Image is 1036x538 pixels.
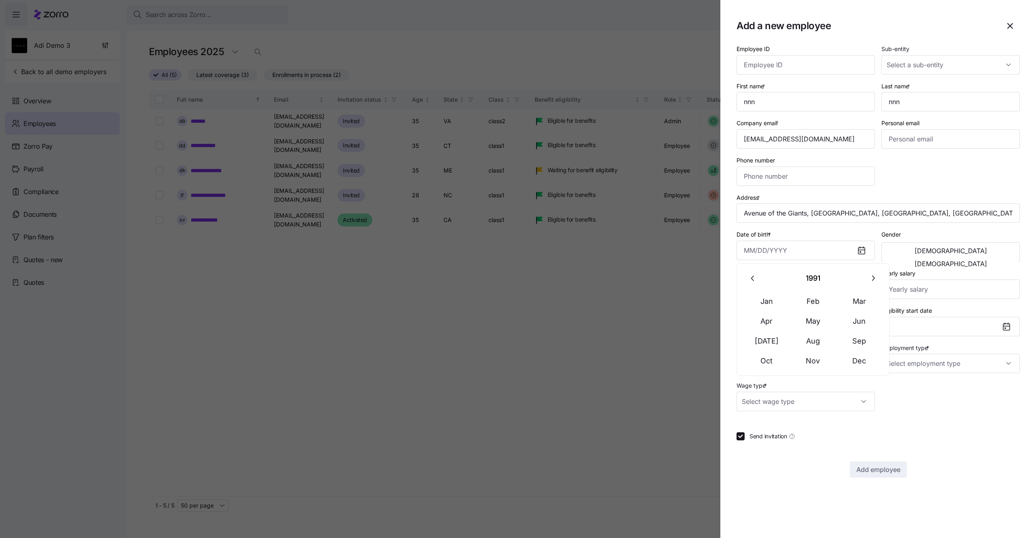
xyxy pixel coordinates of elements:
[737,156,775,165] label: Phone number
[881,82,912,91] label: Last name
[881,129,1020,149] input: Personal email
[836,292,883,311] button: Mar
[749,432,787,440] span: Send invitation
[836,312,883,331] button: Jun
[856,465,900,474] span: Add employee
[744,331,790,351] button: [DATE]
[881,306,932,315] label: Eligibility start date
[737,203,1020,223] input: Address
[737,119,780,128] label: Company email
[737,55,875,75] input: Employee ID
[836,351,883,371] button: Dec
[737,193,762,202] label: Address
[744,292,790,311] button: Jan
[737,129,875,149] input: Company email
[881,344,931,352] label: Employment type
[881,55,1020,75] input: Select a sub-entity
[737,381,769,390] label: Wage type
[790,351,836,371] button: Nov
[836,331,883,351] button: Sep
[881,230,901,239] label: Gender
[763,269,863,288] button: 1991
[790,292,836,311] button: Feb
[881,269,915,278] label: Yearly salary
[881,280,1020,299] input: Yearly salary
[881,354,1020,373] input: Select employment type
[881,119,919,128] label: Personal email
[881,92,1020,111] input: Last name
[737,45,770,53] label: Employee ID
[737,241,875,260] input: MM/DD/YYYY
[737,92,875,111] input: First name
[737,230,773,239] label: Date of birth
[737,392,875,411] input: Select wage type
[915,260,987,267] span: [DEMOGRAPHIC_DATA]
[737,82,767,91] label: First name
[744,351,790,371] button: Oct
[915,248,987,254] span: [DEMOGRAPHIC_DATA]
[744,312,790,331] button: Apr
[790,331,836,351] button: Aug
[737,19,994,32] h1: Add a new employee
[790,312,836,331] button: May
[881,45,909,53] label: Sub-entity
[850,461,907,478] button: Add employee
[737,167,875,186] input: Phone number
